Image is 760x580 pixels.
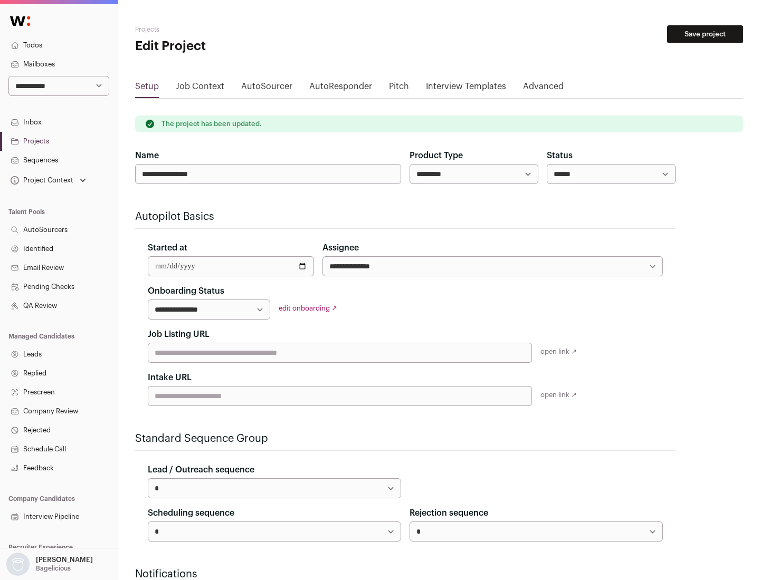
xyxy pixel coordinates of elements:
h1: Edit Project [135,38,338,55]
a: Advanced [523,80,564,97]
button: Save project [667,25,743,43]
a: AutoResponder [309,80,372,97]
label: Status [547,149,573,162]
label: Onboarding Status [148,285,224,297]
h2: Projects [135,25,338,34]
img: nopic.png [6,553,30,576]
label: Rejection sequence [410,507,488,519]
a: edit onboarding ↗ [279,305,337,312]
a: AutoSourcer [241,80,292,97]
label: Started at [148,241,187,254]
div: Project Context [8,176,73,185]
a: Job Context [176,80,224,97]
p: [PERSON_NAME] [36,556,93,564]
label: Name [135,149,159,162]
label: Product Type [410,149,463,162]
button: Open dropdown [4,553,95,576]
a: Pitch [389,80,409,97]
a: Setup [135,80,159,97]
img: Wellfound [4,11,36,32]
p: The project has been updated. [161,120,262,128]
button: Open dropdown [8,173,88,188]
a: Interview Templates [426,80,506,97]
label: Scheduling sequence [148,507,234,519]
label: Assignee [322,241,359,254]
label: Job Listing URL [148,328,210,341]
label: Lead / Outreach sequence [148,463,254,476]
h2: Standard Sequence Group [135,431,676,446]
label: Intake URL [148,371,192,384]
p: Bagelicious [36,564,71,573]
h2: Autopilot Basics [135,209,676,224]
